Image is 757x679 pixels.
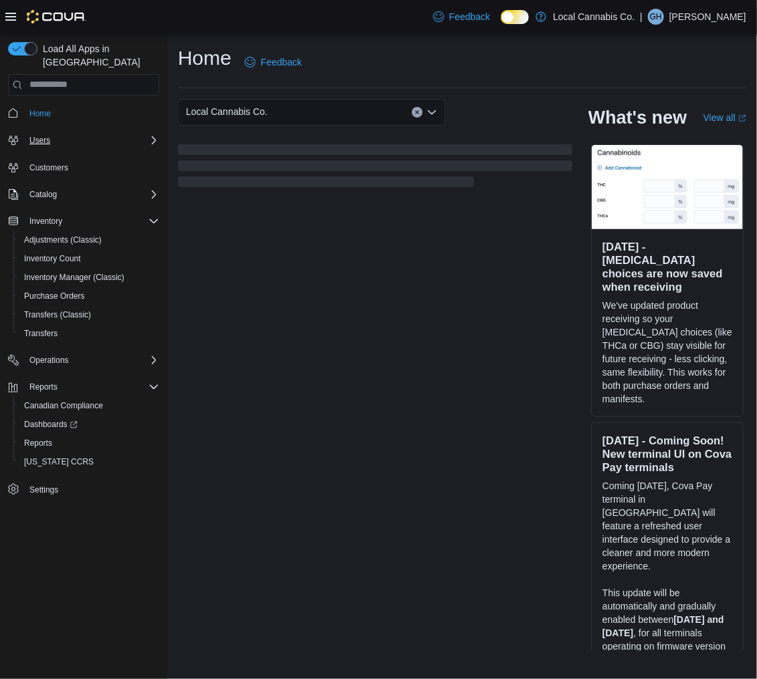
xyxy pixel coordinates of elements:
button: [US_STATE] CCRS [13,452,165,471]
p: Coming [DATE], Cova Pay terminal in [GEOGRAPHIC_DATA] will feature a refreshed user interface des... [603,479,732,573]
span: Transfers (Classic) [19,307,159,323]
span: Transfers [19,325,159,342]
strong: [DATE] and [DATE] [603,614,724,638]
span: Customers [29,162,68,173]
a: Feedback [239,49,307,76]
span: Inventory [29,216,62,227]
nav: Complex example [8,98,159,534]
span: Loading [178,147,572,190]
span: Load All Apps in [GEOGRAPHIC_DATA] [37,42,159,69]
h1: Home [178,45,231,72]
a: Inventory Count [19,251,86,267]
span: Operations [29,355,69,366]
span: GH [650,9,662,25]
h3: [DATE] - Coming Soon! New terminal UI on Cova Pay terminals [603,434,732,474]
button: Home [3,104,165,123]
button: Purchase Orders [13,287,165,305]
button: Customers [3,158,165,177]
span: Canadian Compliance [24,400,103,411]
a: Purchase Orders [19,288,90,304]
span: Feedback [449,10,490,23]
span: Users [29,135,50,146]
span: Settings [24,481,159,497]
span: Inventory Count [19,251,159,267]
span: Adjustments (Classic) [19,232,159,248]
span: Washington CCRS [19,454,159,470]
span: Home [24,105,159,122]
button: Reports [24,379,63,395]
div: Gary Hehar [648,9,664,25]
p: We've updated product receiving so your [MEDICAL_DATA] choices (like THCa or CBG) stay visible fo... [603,299,732,406]
a: Canadian Compliance [19,398,108,414]
span: Operations [24,352,159,368]
span: Local Cannabis Co. [186,104,267,120]
span: Transfers (Classic) [24,309,91,320]
span: Inventory [24,213,159,229]
a: Transfers (Classic) [19,307,96,323]
h2: What's new [588,107,687,128]
button: Open list of options [427,107,437,118]
a: Customers [24,160,74,176]
a: View allExternal link [704,112,746,123]
span: Feedback [261,55,302,69]
span: Customers [24,159,159,176]
h3: [DATE] - [MEDICAL_DATA] choices are now saved when receiving [603,240,732,293]
span: Purchase Orders [24,291,85,301]
input: Dark Mode [501,10,529,24]
img: Cova [27,10,86,23]
button: Operations [24,352,74,368]
p: Local Cannabis Co. [553,9,635,25]
a: Settings [24,482,64,498]
span: Inventory Manager (Classic) [24,272,124,283]
a: Home [24,106,56,122]
button: Transfers (Classic) [13,305,165,324]
span: Transfers [24,328,58,339]
span: Reports [29,382,58,392]
button: Settings [3,479,165,499]
span: [US_STATE] CCRS [24,456,94,467]
span: Reports [24,438,52,448]
span: Canadian Compliance [19,398,159,414]
button: Inventory Count [13,249,165,268]
span: Dashboards [24,419,78,430]
svg: External link [738,114,746,122]
button: Clear input [412,107,423,118]
button: Adjustments (Classic) [13,231,165,249]
a: Dashboards [13,415,165,434]
a: [US_STATE] CCRS [19,454,99,470]
span: Settings [29,485,58,495]
span: Reports [24,379,159,395]
span: Purchase Orders [19,288,159,304]
button: Catalog [3,185,165,204]
a: Adjustments (Classic) [19,232,107,248]
span: Users [24,132,159,148]
button: Inventory [24,213,68,229]
button: Users [3,131,165,150]
button: Canadian Compliance [13,396,165,415]
button: Inventory [3,212,165,231]
button: Reports [3,378,165,396]
p: | [640,9,643,25]
button: Users [24,132,56,148]
button: Catalog [24,186,62,202]
button: Inventory Manager (Classic) [13,268,165,287]
span: Catalog [29,189,57,200]
span: Catalog [24,186,159,202]
button: Reports [13,434,165,452]
button: Transfers [13,324,165,343]
span: Home [29,108,51,119]
span: Adjustments (Classic) [24,235,102,245]
span: Inventory Count [24,253,81,264]
a: Transfers [19,325,63,342]
span: Dashboards [19,416,159,432]
a: Inventory Manager (Classic) [19,269,130,285]
p: [PERSON_NAME] [669,9,746,25]
a: Dashboards [19,416,83,432]
a: Feedback [428,3,496,30]
span: Reports [19,435,159,451]
button: Operations [3,351,165,370]
a: Reports [19,435,58,451]
span: Inventory Manager (Classic) [19,269,159,285]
